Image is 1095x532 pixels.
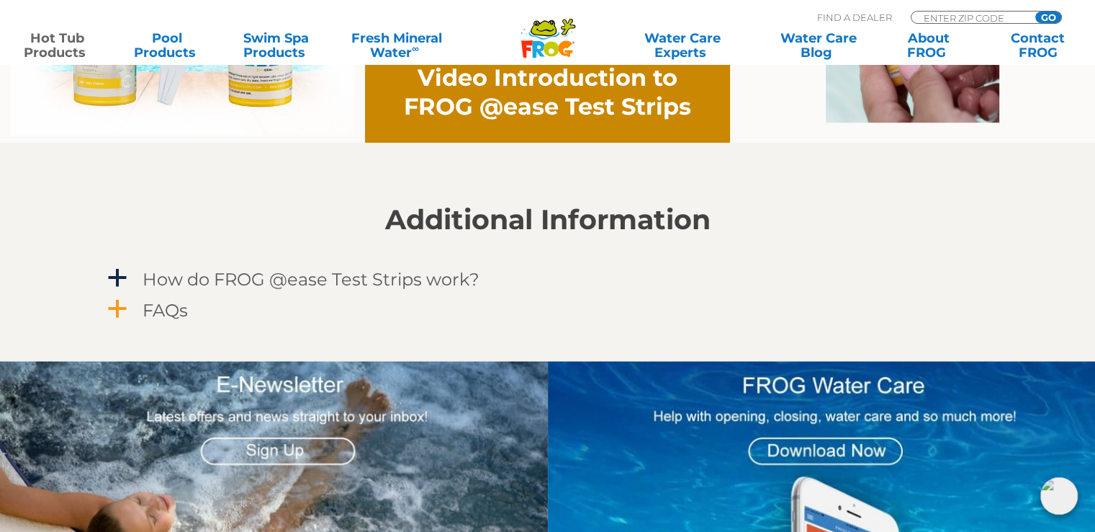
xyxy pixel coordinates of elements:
a: a FAQs [105,297,991,324]
a: AboutFROG [886,31,970,60]
a: PoolProducts [124,31,209,60]
h2: Video Introduction to FROG @ease Test Strips [402,63,694,121]
a: Fresh MineralWater∞ [343,31,450,60]
a: Water CareExperts [613,31,752,60]
a: Hot TubProducts [14,31,99,60]
span: a [107,267,128,289]
img: openIcon [1040,477,1078,515]
span: a [107,298,128,320]
a: Water CareBlog [776,31,861,60]
a: ContactFROG [996,31,1081,60]
h4: How do FROG @ease Test Strips work? [143,270,479,289]
sup: ∞ [412,43,419,54]
h4: FAQs [143,301,188,320]
input: GO [1035,12,1061,23]
a: Swim SpaProducts [234,31,319,60]
p: Find A Dealer [817,11,892,24]
h2: Additional Information [105,204,991,236]
input: Zip Code Form [922,12,1019,24]
a: a How do FROG @ease Test Strips work? [105,266,991,293]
